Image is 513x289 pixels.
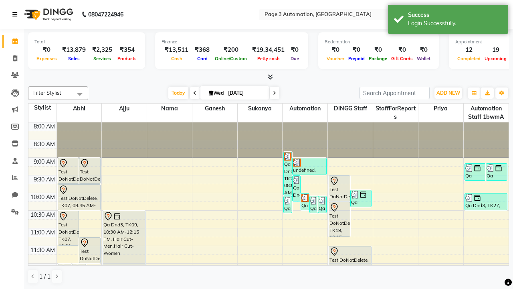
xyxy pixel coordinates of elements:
div: 10:00 AM [29,193,57,201]
span: Wallet [415,56,432,61]
div: ₹0 [415,45,432,55]
span: Wed [207,90,226,96]
div: Qa Dnd3, TK25, 09:30 AM-10:15 AM, Hair Cut-Men [293,176,300,201]
div: Redemption [325,39,432,45]
div: ₹0 [367,45,389,55]
div: ₹0 [346,45,367,55]
span: Ajju [102,104,147,114]
div: Login Successfully. [408,19,502,28]
div: 11:30 AM [29,246,57,254]
div: 12 [455,45,483,55]
span: Sales [66,56,82,61]
div: Qa Dnd3, TK26, 09:55 AM-10:25 AM, Hair cut Below 12 years (Boy) [351,190,372,207]
span: Gift Cards [389,56,415,61]
span: ADD NEW [436,90,460,96]
span: Today [168,87,188,99]
div: Stylist [28,104,57,112]
b: 08047224946 [88,3,123,26]
div: ₹0 [325,45,346,55]
div: Qa Dnd3, TK30, 10:05 AM-10:35 AM, Hair cut Below 12 years (Boy) [310,196,317,213]
span: Due [289,56,301,61]
span: Card [195,56,210,61]
div: 9:30 AM [32,175,57,184]
div: ₹0 [34,45,59,55]
div: ₹13,879 [59,45,89,55]
div: 9:00 AM [32,158,57,166]
div: ₹0 [389,45,415,55]
div: Test DoNotDelete, TK15, 09:00 AM-09:45 AM, Hair Cut-Men [79,158,100,183]
span: Petty cash [255,56,282,61]
span: Prepaid [346,56,367,61]
div: Qa Dnd3, TK29, 10:05 AM-10:35 AM, Hair cut Below 12 years (Boy) [284,196,291,213]
div: Test DoNotDelete, TK20, 11:30 AM-12:15 PM, Hair Cut-Men [329,246,371,272]
div: ₹354 [115,45,139,55]
div: Test DoNotDelete, TK04, 09:00 AM-09:45 AM, Hair Cut-Men [58,158,79,183]
span: Sukanya [238,104,283,114]
div: Qa Dnd3, TK23, 09:10 AM-09:40 AM, Hair cut Below 12 years (Boy) [465,164,486,180]
span: Completed [455,56,483,61]
input: 2025-10-01 [226,87,266,99]
div: 8:30 AM [32,140,57,149]
span: Priya [418,104,463,114]
img: logo [20,3,75,26]
span: Products [115,56,139,61]
div: Test DoNotDelete, TK07, 10:30 AM-11:30 AM, Hair Cut-Women [58,211,79,245]
div: ₹13,511 [162,45,192,55]
span: Package [367,56,389,61]
div: Success [408,11,502,19]
span: Voucher [325,56,346,61]
div: undefined, TK21, 09:00 AM-09:30 AM, Hair cut Below 12 years (Boy) [293,158,326,175]
span: StaffForReports [373,104,418,122]
div: ₹368 [192,45,213,55]
div: Test DoNotDelete, TK07, 09:45 AM-10:30 AM, Hair Cut-Men [58,185,100,210]
div: Test DoNotDelete, TK19, 10:15 AM-11:15 AM, Hair Cut-Women [329,202,350,236]
span: Ganesh [192,104,237,114]
span: Abhi [57,104,102,114]
button: ADD NEW [434,88,462,99]
div: Test DoNotDelete, TK08, 11:15 AM-12:00 PM, Hair Cut-Men [79,238,100,263]
input: Search Appointment [360,87,430,99]
div: ₹0 [288,45,302,55]
div: Qa Dnd3, TK24, 09:10 AM-09:40 AM, Hair Cut By Expert-Men [486,164,507,180]
span: Expenses [34,56,59,61]
div: Qa Dnd3, TK22, 08:50 AM-10:05 AM, Hair Cut By Expert-Men,Hair Cut-Men [284,152,291,195]
div: ₹200 [213,45,249,55]
span: Filter Stylist [33,90,61,96]
div: ₹2,325 [89,45,115,55]
div: Qa Dnd3, TK28, 10:00 AM-10:30 AM, Hair cut Below 12 years (Boy) [301,193,309,210]
div: Finance [162,39,302,45]
div: 19 [483,45,509,55]
div: 10:30 AM [29,211,57,219]
span: Services [91,56,113,61]
span: DINGG Staff [328,104,373,114]
span: Automation Staff 1bwmA [464,104,509,122]
span: 1 / 1 [39,273,50,281]
span: Online/Custom [213,56,249,61]
span: Automation [283,104,327,114]
div: 12:00 PM [29,264,57,272]
div: Qa Dnd3, TK31, 10:05 AM-10:35 AM, Hair cut Below 12 years (Boy) [318,196,326,213]
div: ₹19,34,451 [249,45,288,55]
div: Qa Dnd3, TK09, 10:30 AM-12:15 PM, Hair Cut-Men,Hair Cut-Women [103,211,145,272]
div: Test DoNotDelete, TK19, 09:30 AM-10:15 AM, Hair Cut-Men [329,176,350,201]
div: Total [34,39,139,45]
span: Upcoming [483,56,509,61]
div: 8:00 AM [32,122,57,131]
div: Qa Dnd3, TK27, 10:00 AM-10:30 AM, Hair cut Below 12 years (Boy) [465,193,507,210]
span: Nama [147,104,192,114]
div: 11:00 AM [29,228,57,237]
span: Cash [169,56,184,61]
